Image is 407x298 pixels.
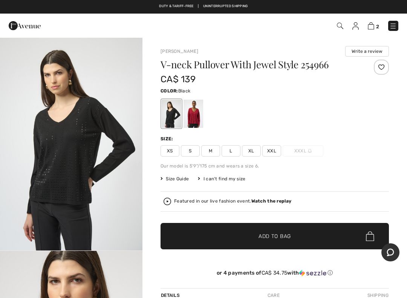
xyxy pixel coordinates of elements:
img: Sezzle [299,270,326,276]
span: XXXL [283,145,323,157]
span: Black [178,88,191,94]
div: Size: [161,135,175,142]
span: S [181,145,200,157]
span: XS [161,145,179,157]
span: M [201,145,220,157]
button: Write a review [345,46,389,57]
div: Our model is 5'9"/175 cm and wears a size 6. [161,163,389,169]
span: CA$ 139 [161,74,196,84]
h1: V-neck Pullover With Jewel Style 254966 [161,60,351,69]
div: Deep cherry [184,100,203,128]
img: Bag.svg [366,231,374,241]
span: XXL [262,145,281,157]
img: 1ère Avenue [9,18,41,33]
a: Duty & tariff-free | Uninterrupted shipping [159,4,248,8]
span: Color: [161,88,178,94]
div: Featured in our live fashion event. [174,199,291,204]
img: Shopping Bag [368,22,374,29]
a: 1ère Avenue [9,22,41,29]
iframe: Opens a widget where you can chat to one of our agents [381,243,399,262]
span: CA$ 34.75 [262,270,288,276]
img: ring-m.svg [308,149,312,153]
a: 2 [368,21,379,30]
button: Add to Bag [161,223,389,249]
a: [PERSON_NAME] [161,49,198,54]
span: L [222,145,240,157]
span: 2 [376,24,379,29]
img: Watch the replay [164,198,171,205]
span: Size Guide [161,175,189,182]
div: Black [162,100,181,128]
span: XL [242,145,261,157]
img: Menu [389,22,397,30]
span: Add to Bag [259,232,291,240]
div: or 4 payments of with [161,270,389,276]
img: My Info [352,22,359,30]
div: or 4 payments ofCA$ 34.75withSezzle Click to learn more about Sezzle [161,270,389,279]
div: I can't find my size [198,175,245,182]
strong: Watch the replay [251,198,292,204]
img: Search [337,23,343,29]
